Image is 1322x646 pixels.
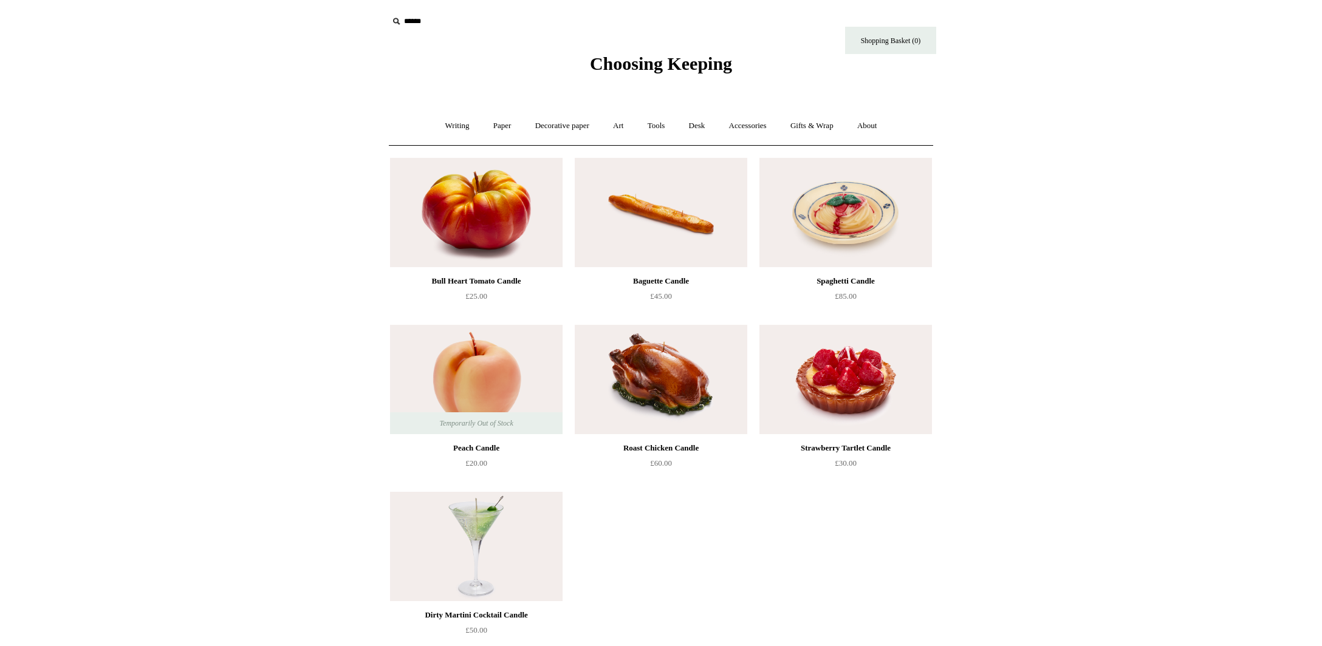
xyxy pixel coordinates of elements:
[718,110,778,142] a: Accessories
[835,458,857,467] span: £30.00
[575,325,747,434] a: Roast Chicken Candle Roast Chicken Candle
[482,110,522,142] a: Paper
[835,291,857,301] span: £85.00
[390,158,563,267] a: Bull Heart Tomato Candle Bull Heart Tomato Candle
[578,441,744,455] div: Roast Chicken Candle
[779,110,844,142] a: Gifts & Wrap
[759,274,932,324] a: Spaghetti Candle £85.00
[465,458,487,467] span: £20.00
[602,110,634,142] a: Art
[637,110,676,142] a: Tools
[575,325,747,434] img: Roast Chicken Candle
[762,441,929,455] div: Strawberry Tartlet Candle
[393,608,560,622] div: Dirty Martini Cocktail Candle
[678,110,716,142] a: Desk
[393,274,560,288] div: Bull Heart Tomato Candle
[575,158,747,267] a: Baguette Candle Baguette Candle
[759,158,932,267] a: Spaghetti Candle Spaghetti Candle
[434,110,481,142] a: Writing
[393,441,560,455] div: Peach Candle
[465,625,487,634] span: £50.00
[762,274,929,288] div: Spaghetti Candle
[427,412,525,434] span: Temporarily Out of Stock
[578,274,744,288] div: Baguette Candle
[575,441,747,491] a: Roast Chicken Candle £60.00
[390,325,563,434] img: Peach Candle
[390,492,563,601] img: Dirty Martini Cocktail Candle
[390,274,563,324] a: Bull Heart Tomato Candle £25.00
[590,63,732,72] a: Choosing Keeping
[575,158,747,267] img: Baguette Candle
[524,110,600,142] a: Decorative paper
[759,325,932,434] img: Strawberry Tartlet Candle
[465,291,487,301] span: £25.00
[390,441,563,491] a: Peach Candle £20.00
[845,27,936,54] a: Shopping Basket (0)
[390,492,563,601] a: Dirty Martini Cocktail Candle Dirty Martini Cocktail Candle
[390,158,563,267] img: Bull Heart Tomato Candle
[759,158,932,267] img: Spaghetti Candle
[759,325,932,434] a: Strawberry Tartlet Candle Strawberry Tartlet Candle
[846,110,888,142] a: About
[575,274,747,324] a: Baguette Candle £45.00
[390,325,563,434] a: Peach Candle Peach Candle Temporarily Out of Stock
[590,53,732,73] span: Choosing Keeping
[759,441,932,491] a: Strawberry Tartlet Candle £30.00
[650,291,672,301] span: £45.00
[650,458,672,467] span: £60.00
